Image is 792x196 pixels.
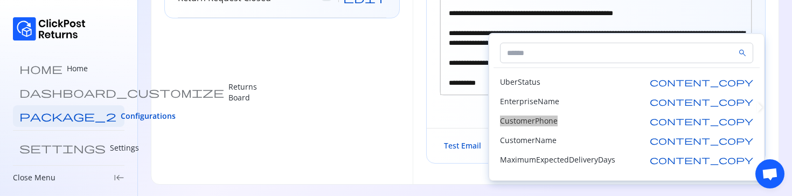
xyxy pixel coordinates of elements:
div: Close Menukeyboard_tab_rtl [13,172,124,183]
span: home [19,63,62,74]
p: MaximumExpectedDeliveryDays [500,154,615,165]
span: keyboard_tab_rtl [114,172,124,183]
p: Settings [110,143,139,153]
div: Copy __enterprise_name__ to clipboard [494,92,760,111]
div: Copy __edd_max_sla__ to clipboard [494,150,760,170]
span: content_copy [650,78,753,86]
p: EnterpriseName [500,96,559,107]
span: content_copy [650,156,753,164]
span: dashboard_customize [19,87,224,98]
p: CustomerPhone [500,116,558,126]
a: home Home [13,58,124,79]
a: dashboard_customize Returns Board [13,82,124,103]
span: content_copy [650,175,753,184]
span: settings [19,143,106,153]
p: Home [67,63,88,74]
div: Copy __uber_status__ to clipboard [494,72,760,92]
div: Open chat [755,159,784,188]
p: CustomerName [500,135,557,146]
img: Logo [13,17,86,40]
p: CourierPartnerEmail [500,174,574,185]
a: package_2 Configurations [13,105,124,127]
span: content_copy [650,136,753,145]
span: search [738,49,747,57]
div: Copy __courier_partner_email__ to clipboard [494,170,760,189]
div: Copy __customer_name__ to clipboard [494,131,760,150]
p: Close Menu [13,172,55,183]
span: content_copy [650,117,753,125]
span: Test Email [444,140,481,151]
p: UberStatus [500,77,540,87]
div: Copy __customer_phone__ to clipboard [494,111,760,131]
a: settings Settings [13,137,124,159]
span: package_2 [19,111,116,121]
span: Configurations [121,111,176,121]
p: Returns Board [228,82,257,103]
span: content_copy [650,97,753,106]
